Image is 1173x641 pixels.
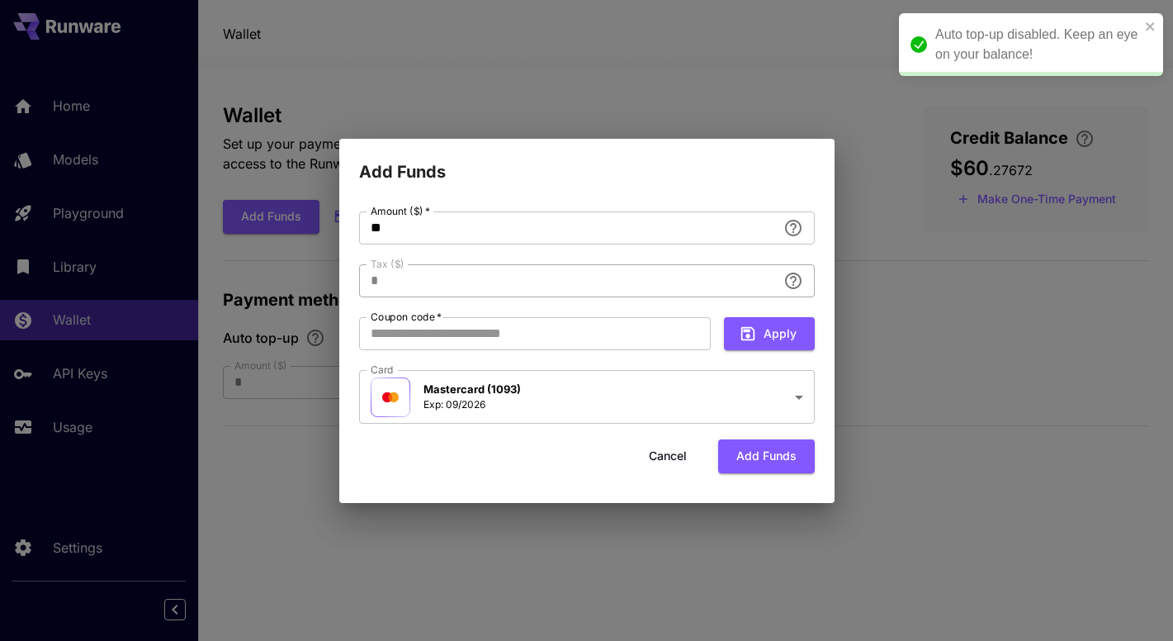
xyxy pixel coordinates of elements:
[1145,20,1156,33] button: close
[935,25,1140,64] div: Auto top-up disabled. Keep an eye on your balance!
[371,204,430,218] label: Amount ($)
[423,397,521,412] p: Exp: 09/2026
[631,439,705,473] button: Cancel
[724,317,815,351] button: Apply
[371,310,442,324] label: Coupon code
[423,382,521,398] p: Mastercard (1093)
[371,257,404,271] label: Tax ($)
[371,363,394,377] label: Card
[718,439,815,473] button: Add funds
[339,139,835,185] h2: Add Funds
